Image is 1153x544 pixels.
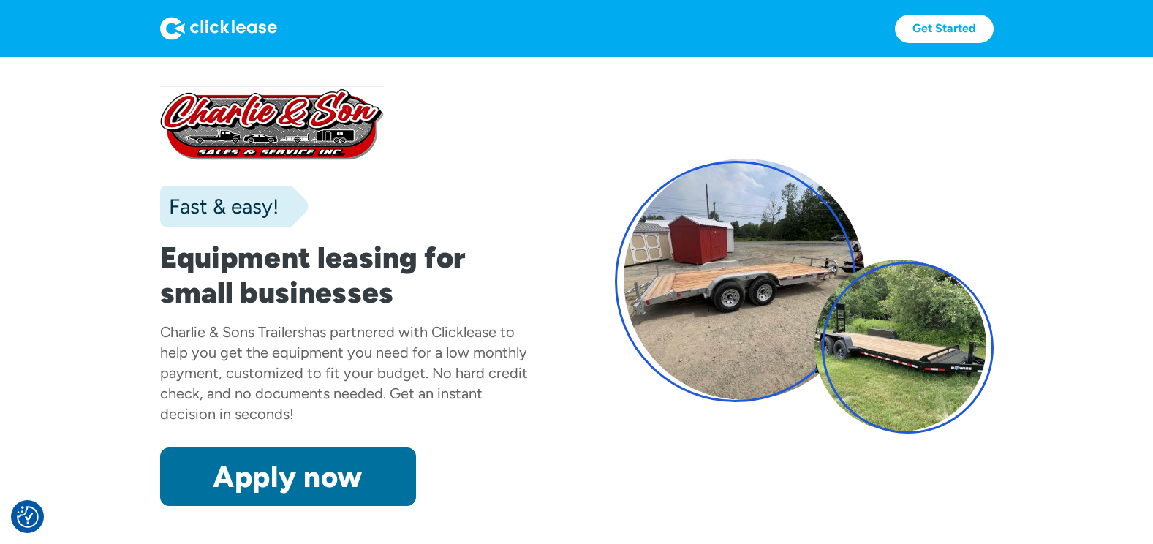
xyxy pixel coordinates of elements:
[160,192,279,221] div: Fast & easy!
[160,17,277,40] img: Logo
[895,15,994,43] a: Get Started
[17,506,39,528] img: Revisit consent button
[17,506,39,528] button: Consent Preferences
[160,323,304,341] div: Charlie & Sons Trailers
[160,240,539,310] h1: Equipment leasing for small businesses
[160,323,528,423] div: has partnered with Clicklease to help you get the equipment you need for a low monthly payment, c...
[160,447,416,506] a: Apply now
